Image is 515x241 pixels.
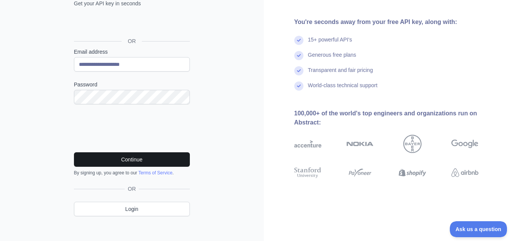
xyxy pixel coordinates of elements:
[294,166,321,180] img: stanford university
[138,170,172,176] a: Terms of Service
[74,170,190,176] div: By signing up, you agree to our .
[74,48,190,56] label: Email address
[294,36,303,45] img: check mark
[74,152,190,167] button: Continue
[74,113,190,143] iframe: reCAPTCHA
[347,135,374,153] img: nokia
[308,66,373,81] div: Transparent and fair pricing
[308,81,378,97] div: World-class technical support
[122,37,142,45] span: OR
[450,221,507,237] iframe: Toggle Customer Support
[308,36,352,51] div: 15+ powerful API's
[294,66,303,75] img: check mark
[399,166,426,180] img: shopify
[308,51,356,66] div: Generous free plans
[125,185,139,193] span: OR
[294,18,503,27] div: You're seconds away from your free API key, along with:
[294,109,503,127] div: 100,000+ of the world's top engineers and organizations run on Abstract:
[70,16,192,32] iframe: Bouton "Se connecter avec Google"
[74,81,190,88] label: Password
[74,202,190,216] a: Login
[451,166,478,180] img: airbnb
[294,81,303,91] img: check mark
[347,166,374,180] img: payoneer
[294,135,321,153] img: accenture
[294,51,303,60] img: check mark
